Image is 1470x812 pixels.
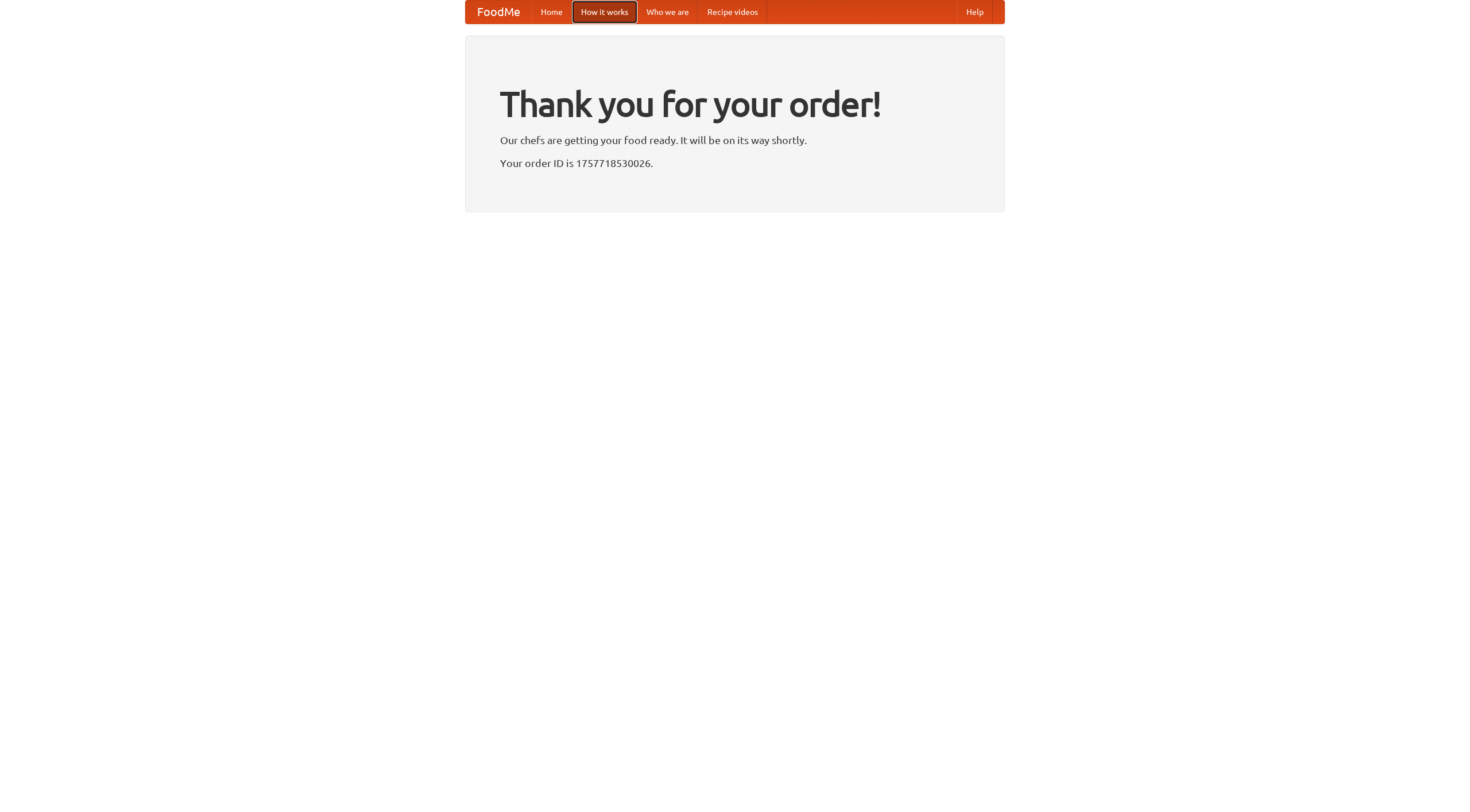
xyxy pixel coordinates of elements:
[500,154,970,172] p: Your order ID is 1757718530026.
[637,1,698,24] a: Who we are
[500,76,970,131] h1: Thank you for your order!
[500,131,970,149] p: Our chefs are getting your food ready. It will be on its way shortly.
[957,1,993,24] a: Help
[698,1,767,24] a: Recipe videos
[466,1,532,24] a: FoodMe
[572,1,637,24] a: How it works
[532,1,572,24] a: Home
